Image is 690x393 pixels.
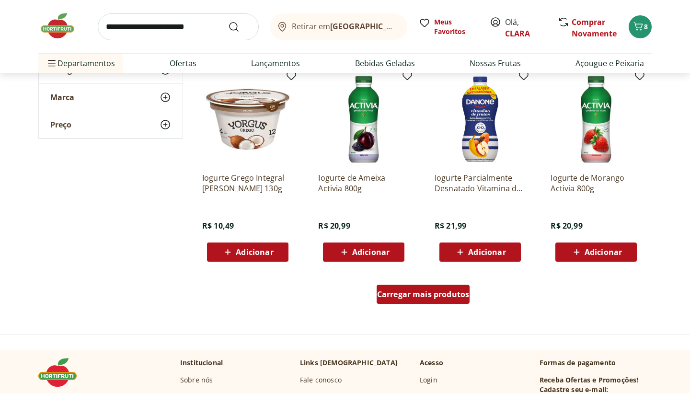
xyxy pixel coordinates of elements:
span: Olá, [505,16,548,39]
img: Iogurte Parcialmente Desnatado Vitamina de Frutas Danone 1250g [435,74,526,165]
a: Meus Favoritos [419,17,478,36]
span: Adicionar [236,248,273,256]
a: Comprar Novamente [572,17,617,39]
button: Preço [39,111,183,138]
button: Adicionar [323,243,404,262]
span: 8 [644,22,648,31]
a: Carregar mais produtos [377,285,470,308]
span: Marca [50,92,74,102]
h3: Receba Ofertas e Promoções! [540,375,638,385]
b: [GEOGRAPHIC_DATA]/[GEOGRAPHIC_DATA] [330,21,492,32]
img: Hortifruti [38,358,86,387]
button: Marca [39,84,183,111]
button: Menu [46,52,57,75]
img: Iogurte de Morango Activia 800g [551,74,642,165]
span: R$ 20,99 [551,220,582,231]
a: Bebidas Geladas [355,58,415,69]
span: R$ 21,99 [435,220,466,231]
a: Lançamentos [251,58,300,69]
span: Meus Favoritos [434,17,478,36]
span: Adicionar [585,248,622,256]
a: Login [420,375,437,385]
img: Iogurte Grego Integral Coco Yorgus 130g [202,74,293,165]
span: R$ 10,49 [202,220,234,231]
span: Preço [50,120,71,129]
span: Adicionar [352,248,390,256]
span: Departamentos [46,52,115,75]
button: Carrinho [629,15,652,38]
p: Links [DEMOGRAPHIC_DATA] [300,358,398,368]
a: Iogurte de Morango Activia 800g [551,173,642,194]
a: Iogurte Parcialmente Desnatado Vitamina de Frutas Danone 1250g [435,173,526,194]
button: Retirar em[GEOGRAPHIC_DATA]/[GEOGRAPHIC_DATA] [270,13,407,40]
a: Iogurte de Ameixa Activia 800g [318,173,409,194]
span: Retirar em [292,22,398,31]
a: Ofertas [170,58,196,69]
a: Sobre nós [180,375,213,385]
p: Acesso [420,358,443,368]
button: Submit Search [228,21,251,33]
span: R$ 20,99 [318,220,350,231]
span: Adicionar [468,248,506,256]
button: Adicionar [207,243,288,262]
a: CLARA [505,28,530,39]
img: Iogurte de Ameixa Activia 800g [318,74,409,165]
img: Hortifruti [38,12,86,40]
button: Adicionar [555,243,637,262]
button: Adicionar [439,243,521,262]
input: search [98,13,259,40]
a: Fale conosco [300,375,342,385]
a: Iogurte Grego Integral [PERSON_NAME] 130g [202,173,293,194]
a: Açougue e Peixaria [575,58,644,69]
p: Formas de pagamento [540,358,652,368]
p: Institucional [180,358,223,368]
a: Nossas Frutas [470,58,521,69]
span: Carregar mais produtos [377,290,470,298]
